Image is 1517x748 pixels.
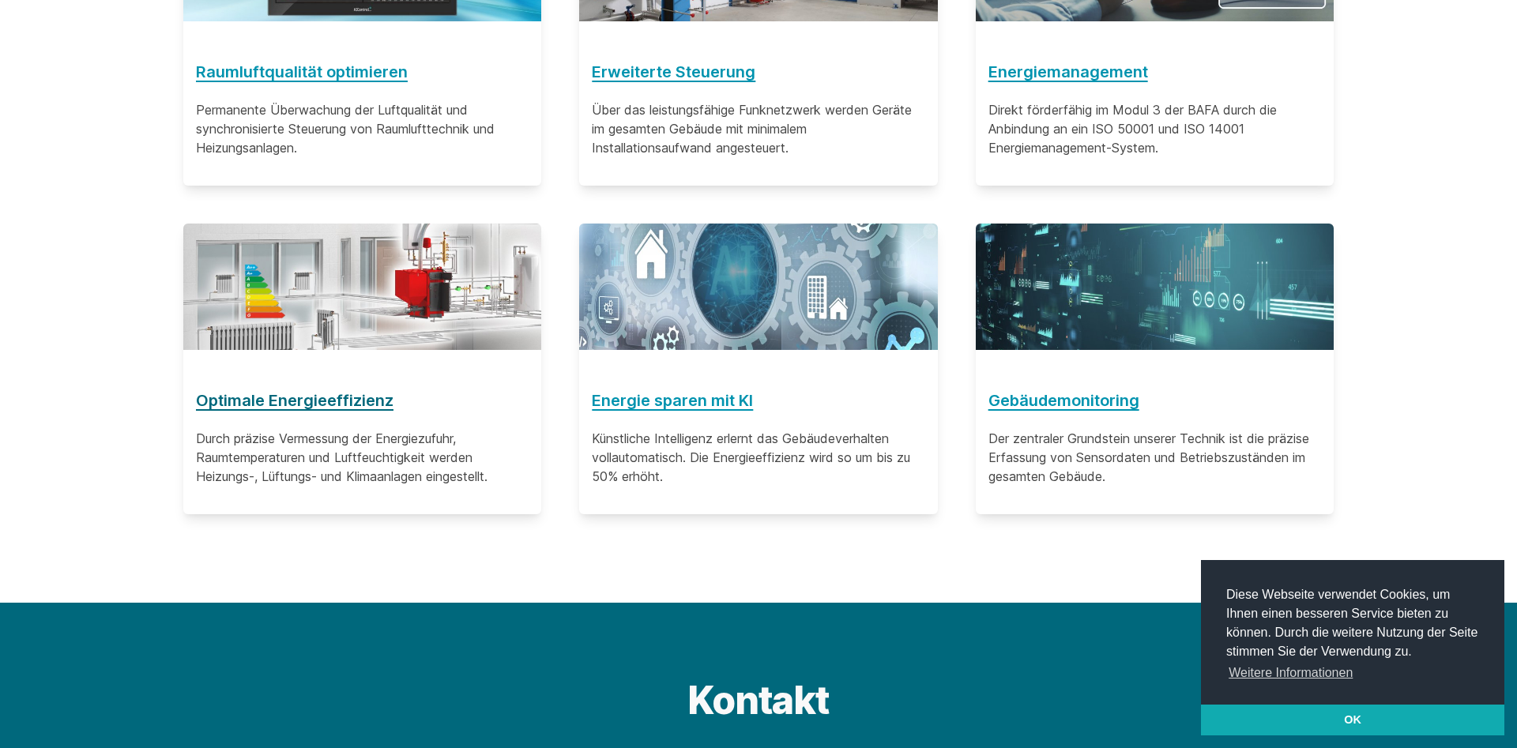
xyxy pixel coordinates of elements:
p: Künstliche Intelligenz erlernt das Gebäudeverhalten vollautomatisch. Die Energieeffizienz wird so... [592,429,924,486]
a: Energie sparen mit KI [592,388,924,413]
p: Der zentraler Grundstein unserer Technik ist die präzise Erfassung von Sensordaten und Betriebszu... [988,429,1321,486]
a: Energiemanagement [988,59,1321,85]
p: Über das leistungsfähige Funknetzwerk werden Geräte im gesamten Gebäude mit minimalem Installatio... [592,100,924,157]
p: Direkt förderfähig im Modul 3 der BAFA durch die Anbindung an ein ISO 50001 und ISO 14001 Energie... [988,100,1321,157]
p: Durch präzise Vermessung der Energiezufuhr, Raumtemperaturen und Luftfeuchtigkeit werden Heizungs... [196,429,529,486]
h2: Kontakt [465,682,1052,720]
a: dismiss cookie message [1201,705,1504,736]
img: Gebäudemonitoring [976,224,1334,350]
a: learn more about cookies [1226,661,1356,685]
a: Gebäudemonitoring [988,388,1321,413]
img: Optimale Energieeffizienz [183,224,541,350]
a: Optimale Energieeffizienz [196,388,529,413]
p: Permanente Überwachung der Luftqualität und synchronisierte Steuerung von Raumlufttechnik und Hei... [196,100,529,157]
div: cookieconsent [1201,560,1504,735]
a: Raumluftqualität optimieren [196,59,529,85]
span: Diese Webseite verwendet Cookies, um Ihnen einen besseren Service bieten zu können. Durch die wei... [1226,585,1479,685]
img: Energie sparen mit KI [579,224,937,350]
a: Erweiterte Steuerung [592,59,924,85]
